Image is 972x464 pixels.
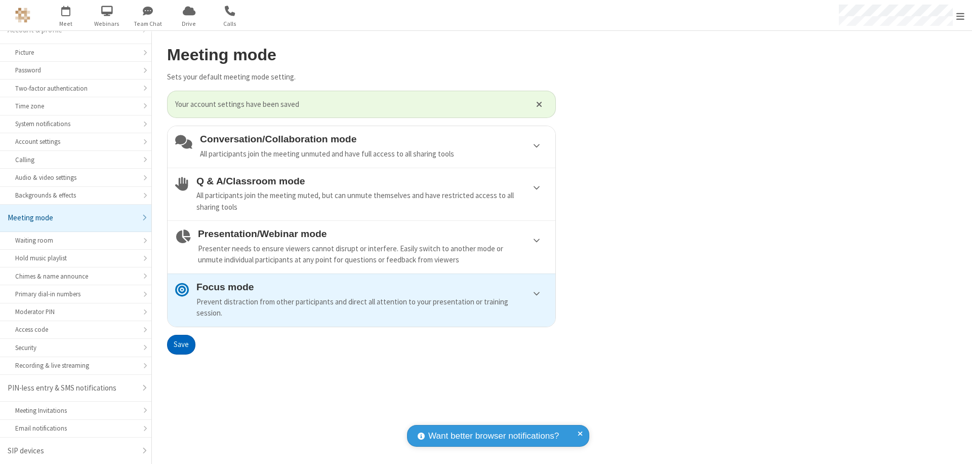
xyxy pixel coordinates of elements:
h2: Meeting mode [167,46,556,64]
div: Meeting mode [8,212,136,224]
div: Chimes & name announce [15,272,136,281]
div: Password [15,65,136,75]
h4: Presentation/Webinar mode [198,228,548,239]
div: Hold music playlist [15,253,136,263]
div: Calling [15,155,136,165]
span: Drive [170,19,208,28]
h4: Focus mode [196,282,548,292]
div: Audio & video settings [15,173,136,182]
div: Recording & live streaming [15,361,136,370]
span: Meet [47,19,85,28]
div: Two-factor authentication [15,84,136,93]
div: Time zone [15,101,136,111]
h4: Conversation/Collaboration mode [200,134,548,144]
span: Calls [211,19,249,28]
div: Waiting room [15,236,136,245]
div: Prevent distraction from other participants and direct all attention to your presentation or trai... [196,296,548,319]
div: Presenter needs to ensure viewers cannot disrupt or interfere. Easily switch to another mode or u... [198,243,548,266]
button: Close alert [531,97,548,112]
div: Access code [15,325,136,334]
div: Email notifications [15,423,136,433]
div: All participants join the meeting unmuted and have full access to all sharing tools [200,148,548,160]
div: Primary dial-in numbers [15,289,136,299]
div: Picture [15,48,136,57]
div: SIP devices [8,445,136,457]
div: System notifications [15,119,136,129]
p: Sets your default meeting mode setting. [167,71,556,83]
span: Team Chat [129,19,167,28]
div: Security [15,343,136,353]
div: All participants join the meeting muted, but can unmute themselves and have restricted access to ... [196,190,548,213]
button: Save [167,335,195,355]
div: PIN-less entry & SMS notifications [8,382,136,394]
span: Webinars [88,19,126,28]
div: Backgrounds & effects [15,190,136,200]
h4: Q & A/Classroom mode [196,176,548,186]
span: Your account settings have been saved [175,99,523,110]
span: Want better browser notifications? [428,430,559,443]
div: Meeting Invitations [15,406,136,415]
img: QA Selenium DO NOT DELETE OR CHANGE [15,8,30,23]
div: Account settings [15,137,136,146]
div: Moderator PIN [15,307,136,317]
